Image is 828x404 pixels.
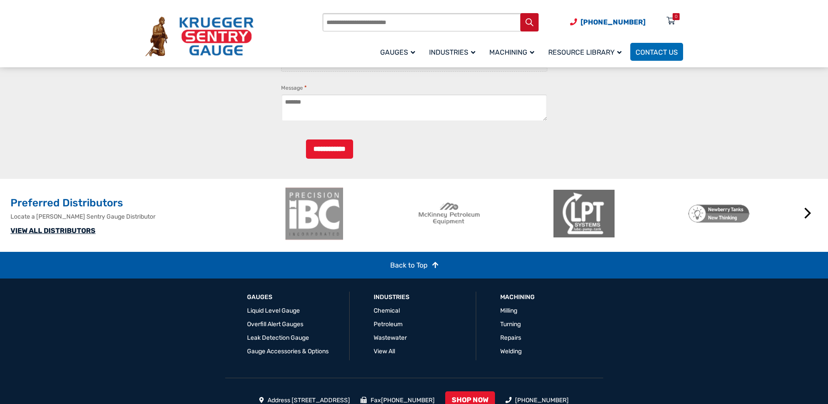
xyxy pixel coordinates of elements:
[500,348,522,355] a: Welding
[424,42,484,62] a: Industries
[145,17,254,57] img: Krueger Sentry Gauge
[500,320,521,328] a: Turning
[10,212,279,221] p: Locate a [PERSON_NAME] Sentry Gauge Distributor
[543,42,630,62] a: Resource Library
[284,188,345,240] img: ibc-logo
[500,307,517,314] a: Milling
[636,48,678,56] span: Contact Us
[429,48,475,56] span: Industries
[548,48,622,56] span: Resource Library
[500,293,535,302] a: Machining
[531,245,540,254] button: 1 of 2
[799,205,817,222] button: Next
[500,334,521,341] a: Repairs
[515,397,569,404] a: [PHONE_NUMBER]
[489,48,534,56] span: Machining
[484,42,543,62] a: Machining
[553,188,615,240] img: LPT
[675,13,677,20] div: 0
[544,245,553,254] button: 2 of 2
[630,43,683,61] a: Contact Us
[375,42,424,62] a: Gauges
[247,320,303,328] a: Overfill Alert Gauges
[374,320,402,328] a: Petroleum
[688,188,749,240] img: Newberry Tanks
[380,48,415,56] span: Gauges
[374,293,409,302] a: Industries
[247,307,300,314] a: Liquid Level Gauge
[581,18,646,26] span: [PHONE_NUMBER]
[247,334,309,341] a: Leak Detection Gauge
[374,307,400,314] a: Chemical
[557,245,566,254] button: 3 of 2
[10,226,96,235] a: VIEW ALL DISTRIBUTORS
[570,17,646,28] a: Phone Number (920) 434-8860
[374,348,395,355] a: View All
[374,334,407,341] a: Wastewater
[247,348,329,355] a: Gauge Accessories & Options
[281,84,307,92] label: Message
[10,196,279,210] h2: Preferred Distributors
[247,293,272,302] a: GAUGES
[419,188,480,240] img: McKinney Petroleum Equipment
